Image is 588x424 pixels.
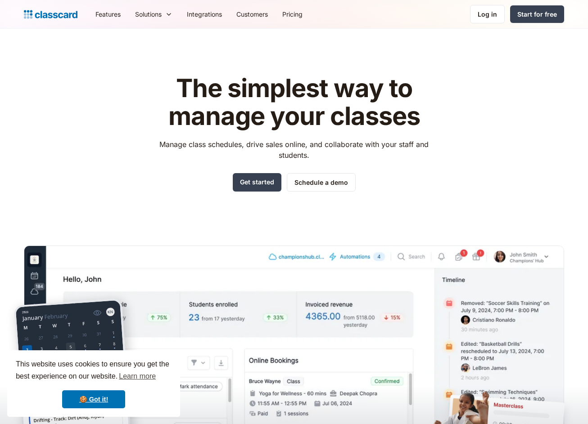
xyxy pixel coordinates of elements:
[24,8,77,21] a: Logo
[16,359,172,383] span: This website uses cookies to ensure you get the best experience on our website.
[135,9,162,19] div: Solutions
[180,4,229,24] a: Integrations
[229,4,275,24] a: Customers
[478,9,497,19] div: Log in
[7,350,180,417] div: cookieconsent
[517,9,557,19] div: Start for free
[118,370,157,383] a: learn more about cookies
[151,139,437,161] p: Manage class schedules, drive sales online, and collaborate with your staff and students.
[88,4,128,24] a: Features
[287,173,356,192] a: Schedule a demo
[470,5,505,23] a: Log in
[233,173,281,192] a: Get started
[275,4,310,24] a: Pricing
[62,390,125,408] a: dismiss cookie message
[128,4,180,24] div: Solutions
[510,5,564,23] a: Start for free
[151,75,437,130] h1: The simplest way to manage your classes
